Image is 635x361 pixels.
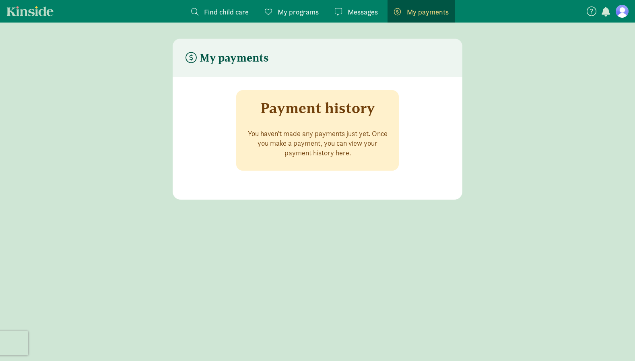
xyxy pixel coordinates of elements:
span: Find child care [204,6,249,17]
h3: Payment history [260,100,375,116]
p: You haven’t made any payments just yet. Once you make a payment, you can view your payment histor... [246,129,389,158]
h4: My payments [186,52,269,64]
span: My payments [407,6,449,17]
a: Kinside [6,6,54,16]
span: My programs [278,6,319,17]
span: Messages [348,6,378,17]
